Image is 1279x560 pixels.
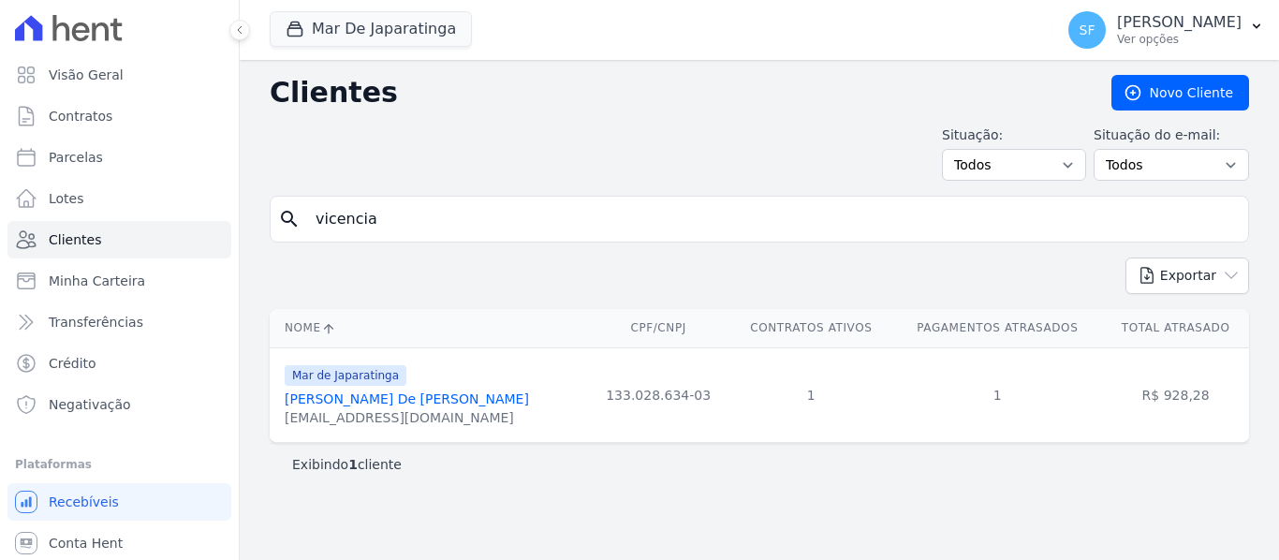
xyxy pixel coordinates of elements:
label: Situação do e-mail: [1094,125,1249,145]
span: Mar de Japaratinga [285,365,406,386]
h2: Clientes [270,76,1081,110]
a: Recebíveis [7,483,231,521]
button: Mar De Japaratinga [270,11,472,47]
span: Transferências [49,313,143,332]
a: Clientes [7,221,231,258]
th: Contratos Ativos [729,309,892,347]
a: Crédito [7,345,231,382]
a: Lotes [7,180,231,217]
span: Recebíveis [49,493,119,511]
th: Total Atrasado [1102,309,1249,347]
a: [PERSON_NAME] De [PERSON_NAME] [285,391,529,406]
label: Situação: [942,125,1086,145]
p: [PERSON_NAME] [1117,13,1242,32]
a: Parcelas [7,139,231,176]
input: Buscar por nome, CPF ou e-mail [304,200,1241,238]
th: Nome [270,309,587,347]
button: Exportar [1125,258,1249,294]
p: Ver opções [1117,32,1242,47]
i: search [278,208,301,230]
div: Plataformas [15,453,224,476]
span: Minha Carteira [49,272,145,290]
p: Exibindo cliente [292,455,402,474]
a: Negativação [7,386,231,423]
a: Visão Geral [7,56,231,94]
th: CPF/CNPJ [587,309,729,347]
span: Contratos [49,107,112,125]
div: [EMAIL_ADDRESS][DOMAIN_NAME] [285,408,529,427]
td: 1 [892,347,1102,442]
span: Crédito [49,354,96,373]
span: Lotes [49,189,84,208]
span: Conta Hent [49,534,123,553]
span: Clientes [49,230,101,249]
button: SF [PERSON_NAME] Ver opções [1053,4,1279,56]
span: SF [1080,23,1095,37]
a: Transferências [7,303,231,341]
span: Parcelas [49,148,103,167]
a: Contratos [7,97,231,135]
td: 1 [729,347,892,442]
b: 1 [348,457,358,472]
span: Negativação [49,395,131,414]
td: R$ 928,28 [1102,347,1249,442]
span: Visão Geral [49,66,124,84]
th: Pagamentos Atrasados [892,309,1102,347]
a: Minha Carteira [7,262,231,300]
a: Novo Cliente [1111,75,1249,111]
td: 133.028.634-03 [587,347,729,442]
